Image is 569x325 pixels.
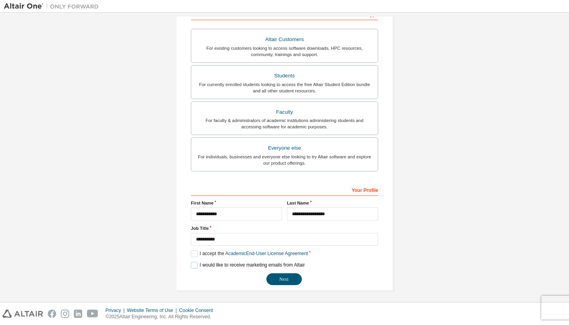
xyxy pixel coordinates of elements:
[196,34,373,45] div: Altair Customers
[106,307,127,314] div: Privacy
[4,2,103,10] img: Altair One
[2,310,43,318] img: altair_logo.svg
[191,225,378,231] label: Job Title
[196,143,373,154] div: Everyone else
[127,307,179,314] div: Website Terms of Use
[196,81,373,94] div: For currently enrolled students looking to access the free Altair Student Edition bundle and all ...
[179,307,217,314] div: Cookie Consent
[266,273,302,285] button: Next
[196,107,373,118] div: Faculty
[74,310,82,318] img: linkedin.svg
[191,200,282,206] label: First Name
[196,45,373,58] div: For existing customers looking to access software downloads, HPC resources, community, trainings ...
[196,70,373,81] div: Students
[196,154,373,166] div: For individuals, businesses and everyone else looking to try Altair software and explore our prod...
[87,310,98,318] img: youtube.svg
[191,250,308,257] label: I accept the
[191,262,305,269] label: I would like to receive marketing emails from Altair
[191,183,378,196] div: Your Profile
[287,200,378,206] label: Last Name
[225,251,308,256] a: Academic End-User License Agreement
[48,310,56,318] img: facebook.svg
[196,117,373,130] div: For faculty & administrators of academic institutions administering students and accessing softwa...
[61,310,69,318] img: instagram.svg
[106,314,218,320] p: © 2025 Altair Engineering, Inc. All Rights Reserved.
